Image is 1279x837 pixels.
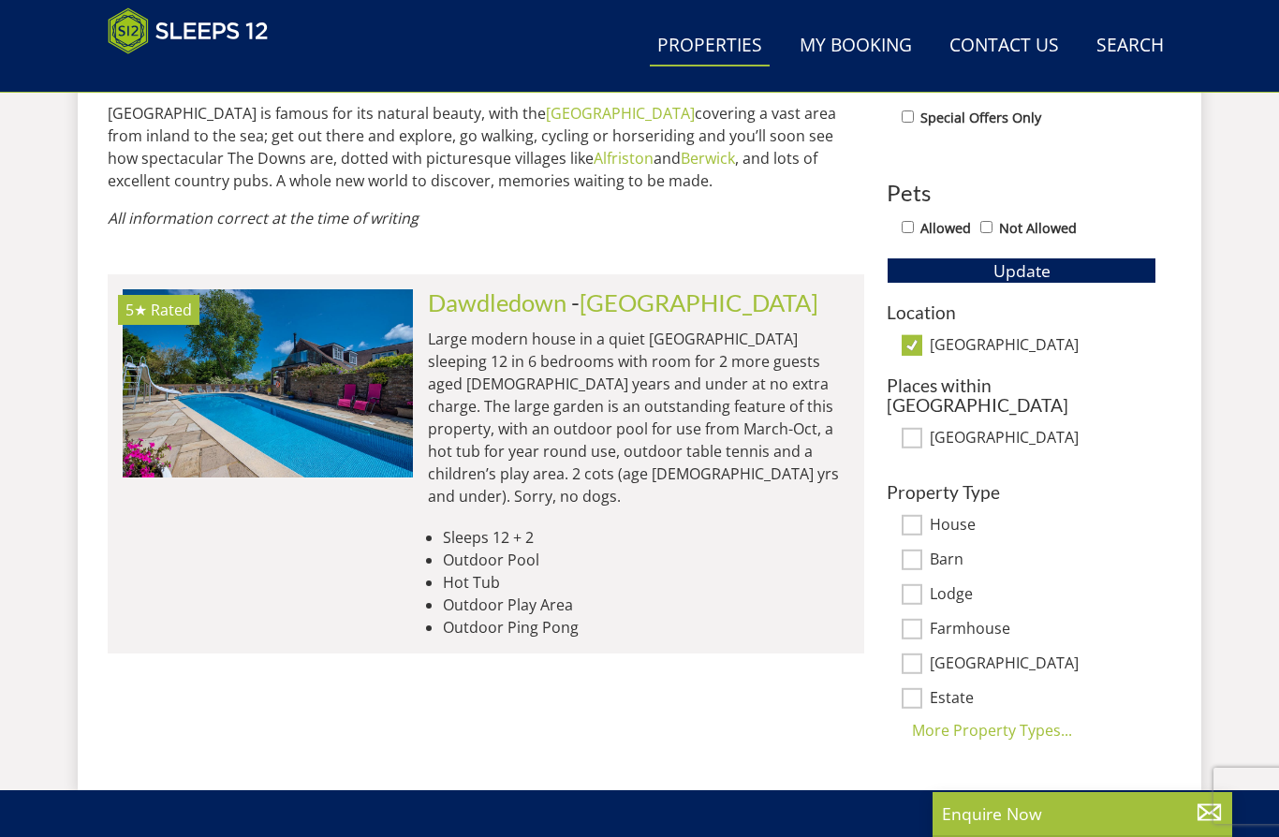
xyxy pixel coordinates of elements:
[930,551,1156,571] label: Barn
[887,181,1156,205] h3: Pets
[98,66,295,81] iframe: Customer reviews powered by Trustpilot
[930,585,1156,606] label: Lodge
[887,482,1156,502] h3: Property Type
[443,571,849,594] li: Hot Tub
[887,375,1156,415] h3: Places within [GEOGRAPHIC_DATA]
[546,103,695,124] a: [GEOGRAPHIC_DATA]
[428,328,849,507] p: Large modern house in a quiet [GEOGRAPHIC_DATA] sleeping 12 in 6 bedrooms with room for 2 more gu...
[571,288,818,316] span: -
[443,549,849,571] li: Outdoor Pool
[920,108,1041,128] label: Special Offers Only
[443,594,849,616] li: Outdoor Play Area
[580,288,818,316] a: [GEOGRAPHIC_DATA]
[108,102,864,192] p: [GEOGRAPHIC_DATA] is famous for its natural beauty, with the covering a vast area from inland to ...
[681,148,735,169] a: Berwick
[920,218,971,239] label: Allowed
[151,300,192,320] span: Rated
[887,257,1156,284] button: Update
[942,801,1223,826] p: Enquire Now
[930,429,1156,449] label: [GEOGRAPHIC_DATA]
[125,300,147,320] span: Dawdledown has a 5 star rating under the Quality in Tourism Scheme
[108,208,419,228] em: All information correct at the time of writing
[930,336,1156,357] label: [GEOGRAPHIC_DATA]
[123,289,413,477] a: 5★ Rated
[930,654,1156,675] label: [GEOGRAPHIC_DATA]
[999,218,1077,239] label: Not Allowed
[594,148,654,169] a: Alfriston
[942,25,1066,67] a: Contact Us
[443,526,849,549] li: Sleeps 12 + 2
[930,620,1156,640] label: Farmhouse
[887,719,1156,742] div: More Property Types...
[443,616,849,639] li: Outdoor Ping Pong
[930,516,1156,536] label: House
[792,25,919,67] a: My Booking
[123,289,413,477] img: dawdledown-east-sussex-holiday-home-accommodation-home-sleeps-8.original.jpg
[428,288,566,316] a: Dawdledown
[650,25,770,67] a: Properties
[108,7,269,54] img: Sleeps 12
[930,689,1156,710] label: Estate
[993,259,1051,282] span: Update
[1089,25,1171,67] a: Search
[887,302,1156,322] h3: Location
